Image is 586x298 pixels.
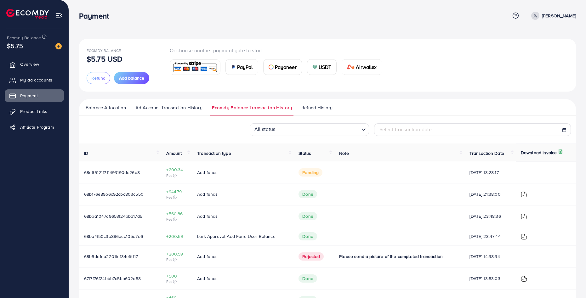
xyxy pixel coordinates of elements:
[170,59,220,75] a: card
[79,11,114,20] h3: Payment
[84,191,144,197] span: 68bf76e89b6c92cbc803c550
[469,233,510,239] span: [DATE] 23:47:44
[299,252,324,261] span: Rejected
[166,217,187,222] span: Fee
[521,149,557,156] p: Download Invoice
[301,104,333,111] span: Refund History
[263,59,302,75] a: cardPayoneer
[521,191,527,198] img: ic-download-invoice.1f3c1b55.svg
[469,150,504,156] span: Transaction Date
[197,253,218,260] span: Add funds
[231,65,236,70] img: card
[55,43,62,49] img: image
[299,150,311,156] span: Status
[5,121,64,133] a: Affiliate Program
[299,274,317,283] span: Done
[84,150,88,156] span: ID
[469,169,510,176] span: [DATE] 13:28:17
[299,190,317,198] span: Done
[166,150,182,156] span: Amount
[86,104,126,111] span: Balance Allocation
[166,166,187,173] span: +200.34
[542,12,576,20] p: [PERSON_NAME]
[469,213,510,219] span: [DATE] 23:48:36
[197,191,218,197] span: Add funds
[166,279,187,284] span: Fee
[347,65,355,70] img: card
[312,65,317,70] img: card
[166,211,187,217] span: +560.86
[20,108,47,115] span: Product Links
[166,233,187,239] span: +200.59
[339,150,349,156] span: Note
[166,173,187,178] span: Fee
[91,75,105,81] span: Refund
[5,89,64,102] a: Payment
[197,169,218,176] span: Add funds
[84,169,140,176] span: 68e69121f711493190de26a8
[20,61,39,67] span: Overview
[197,275,218,282] span: Add funds
[379,126,432,133] span: Select transaction date
[319,63,332,71] span: USDT
[197,233,276,239] span: Lark Approval Add Fund User Balance
[84,275,141,282] span: 67f7f76f24bbb7c5bb602a58
[87,72,110,84] button: Refund
[55,12,63,19] img: menu
[114,72,149,84] button: Add balance
[299,232,317,240] span: Done
[119,75,144,81] span: Add balance
[20,77,52,83] span: My ad accounts
[84,233,143,239] span: 68ba4f50c3b886acc105d7d6
[529,12,576,20] a: [PERSON_NAME]
[84,213,142,219] span: 68bba1047d9653f24bba17d5
[237,63,253,71] span: PayPal
[469,253,510,260] span: [DATE] 14:38:34
[20,93,38,99] span: Payment
[170,47,387,54] p: Or choose another payment gate to start
[5,58,64,70] a: Overview
[299,212,317,220] span: Done
[197,150,231,156] span: Transaction type
[521,213,527,220] img: ic-download-invoice.1f3c1b55.svg
[225,59,258,75] a: cardPayPal
[166,195,187,200] span: Fee
[250,123,369,136] div: Search for option
[253,124,277,134] span: All status
[20,124,54,130] span: Affiliate Program
[299,168,322,177] span: pending
[6,9,49,19] img: logo
[197,213,218,219] span: Add funds
[87,48,121,53] span: Ecomdy Balance
[172,60,218,74] img: card
[87,55,122,63] p: $5.75 USD
[275,63,297,71] span: Payoneer
[521,233,527,240] img: ic-download-invoice.1f3c1b55.svg
[307,59,337,75] a: cardUSDT
[84,253,138,260] span: 68b5da1aa2201faf34effd17
[342,59,382,75] a: cardAirwallex
[135,104,202,111] span: Ad Account Transaction History
[166,273,187,279] span: +500
[5,105,64,118] a: Product Links
[166,251,187,257] span: +200.59
[521,276,527,282] img: ic-download-invoice.1f3c1b55.svg
[212,104,292,111] span: Ecomdy Balance Transaction History
[469,275,510,282] span: [DATE] 13:53:03
[7,41,23,50] span: $5.75
[269,65,274,70] img: card
[356,63,377,71] span: Airwallex
[559,270,581,293] iframe: Chat
[469,191,510,197] span: [DATE] 21:38:00
[166,188,187,195] span: +944.79
[5,74,64,86] a: My ad accounts
[7,35,41,41] span: Ecomdy Balance
[339,253,443,260] span: Please send a picture of the completed transaction
[277,124,359,134] input: Search for option
[166,257,187,262] span: Fee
